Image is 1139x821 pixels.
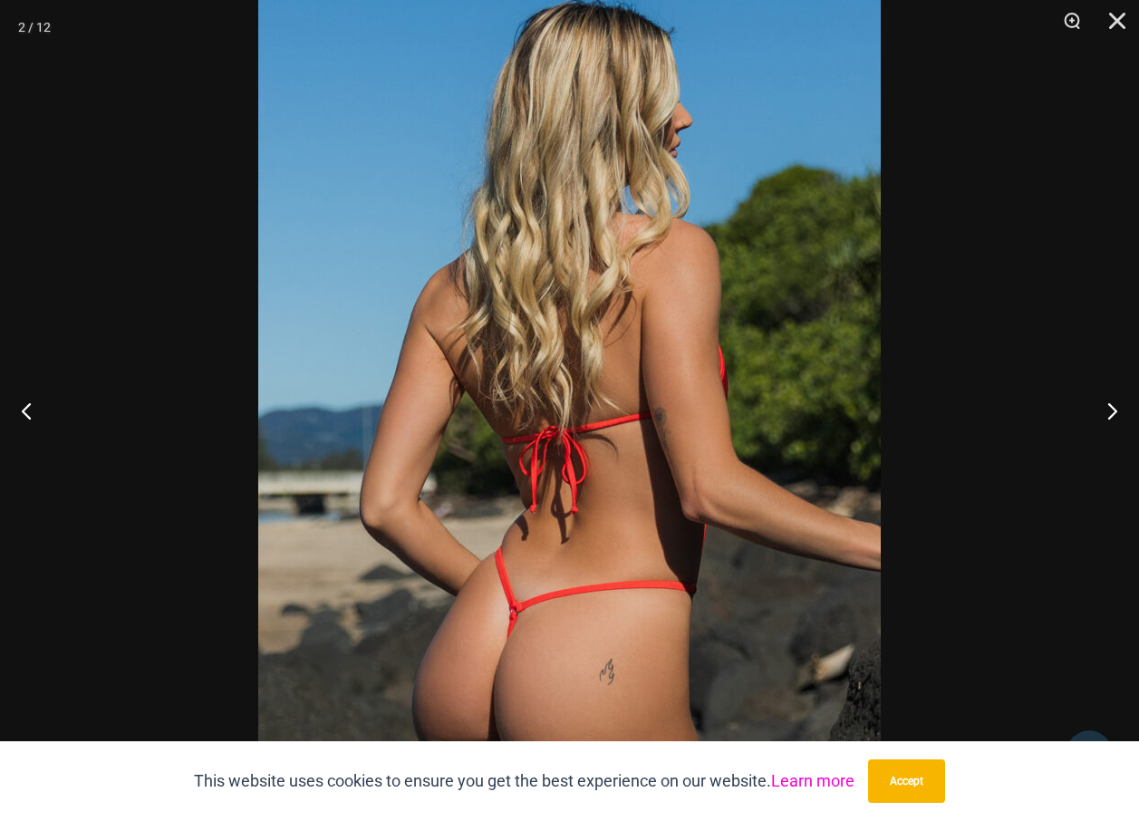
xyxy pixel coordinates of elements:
[194,768,854,795] p: This website uses cookies to ensure you get the best experience on our website.
[18,14,51,41] div: 2 / 12
[868,759,945,803] button: Accept
[771,771,854,790] a: Learn more
[1071,365,1139,456] button: Next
